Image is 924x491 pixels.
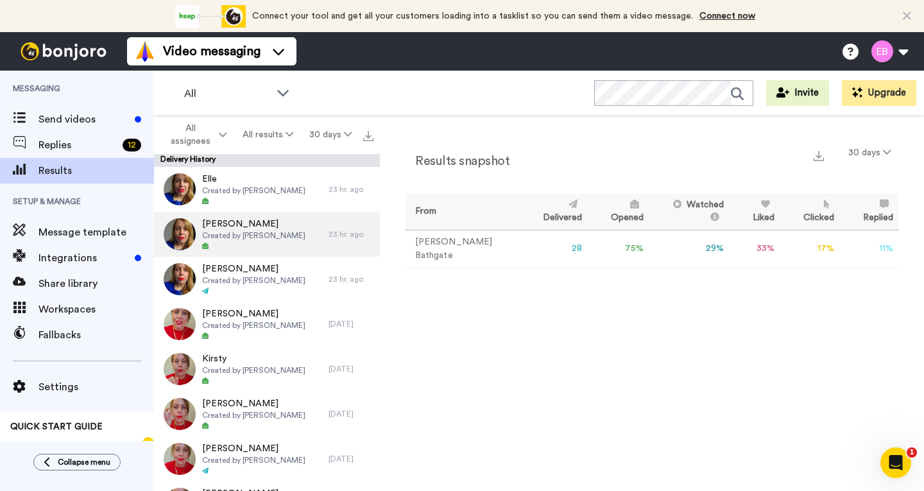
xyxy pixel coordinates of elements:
span: Message template [38,225,154,240]
img: b86f394a-e4b4-4221-8fd8-e7bbbc485802-thumb.jpg [164,263,196,295]
button: Upgrade [842,80,916,106]
span: Video messaging [163,42,261,60]
img: export.svg [814,151,824,161]
span: 40% [10,438,28,449]
span: Collapse menu [58,457,110,467]
th: Clicked [780,194,839,230]
img: 001793cb-f722-43c9-aa4f-8950a86a640c-thumb.jpg [164,443,196,475]
th: Watched [649,194,729,230]
span: 1 [907,447,917,458]
span: Elle [202,173,305,185]
span: [PERSON_NAME] [202,397,305,410]
th: From [406,194,520,230]
button: Export a summary of each team member’s results that match this filter now. [810,146,828,164]
img: export.svg [363,131,373,141]
div: Delivery History [154,154,380,167]
td: 33 % [729,230,780,268]
div: animation [175,5,246,28]
button: All results [235,123,302,146]
span: Send videos [38,112,130,127]
span: Replies [38,137,117,153]
div: 23 hr. ago [329,184,373,194]
a: [PERSON_NAME]Created by [PERSON_NAME][DATE] [154,392,380,436]
a: ElleCreated by [PERSON_NAME]23 hr. ago [154,167,380,212]
img: vm-color.svg [135,41,155,62]
th: Opened [587,194,649,230]
a: [PERSON_NAME]Created by [PERSON_NAME][DATE] [154,436,380,481]
button: 30 days [841,141,898,164]
td: [PERSON_NAME] Bathgate [406,230,520,268]
span: QUICK START GUIDE [10,422,103,431]
div: 12 [123,139,141,151]
span: [PERSON_NAME] [202,218,305,230]
th: Replied [839,194,898,230]
span: Created by [PERSON_NAME] [202,410,305,420]
a: [PERSON_NAME]Created by [PERSON_NAME][DATE] [154,302,380,347]
span: Workspaces [38,302,154,317]
img: 15375a01-dd5a-48ce-9787-0d3784cca9dd-thumb.jpg [164,353,196,385]
span: All [184,86,270,101]
a: [PERSON_NAME]Created by [PERSON_NAME]23 hr. ago [154,212,380,257]
a: KirstyCreated by [PERSON_NAME][DATE] [154,347,380,392]
button: All assignees [157,117,235,153]
div: [DATE] [329,364,373,374]
img: bj-logo-header-white.svg [15,42,112,60]
img: 4c868dce-a35d-441e-ac1d-a4e9c780532d-thumb.jpg [164,398,196,430]
div: [DATE] [329,454,373,464]
iframe: Intercom live chat [880,447,911,478]
button: Collapse menu [33,454,121,470]
span: [PERSON_NAME] [202,442,305,455]
span: Created by [PERSON_NAME] [202,455,305,465]
span: Created by [PERSON_NAME] [202,320,305,331]
span: Results [38,163,154,178]
div: Tooltip anchor [142,437,154,449]
div: 23 hr. ago [329,274,373,284]
td: 28 [520,230,588,268]
span: Created by [PERSON_NAME] [202,275,305,286]
button: Export all results that match these filters now. [359,125,377,144]
a: [PERSON_NAME]Created by [PERSON_NAME]23 hr. ago [154,257,380,302]
th: Delivered [520,194,588,230]
span: Created by [PERSON_NAME] [202,365,305,375]
button: 30 days [301,123,359,146]
h2: Results snapshot [406,154,509,168]
button: Invite [766,80,829,106]
div: 23 hr. ago [329,229,373,239]
span: Connect your tool and get all your customers loading into a tasklist so you can send them a video... [252,12,693,21]
td: 17 % [780,230,839,268]
img: 3cacd7d2-734c-4f28-88a3-dc38fe89d5b2-thumb.jpg [164,308,196,340]
div: [DATE] [329,319,373,329]
span: Created by [PERSON_NAME] [202,230,305,241]
span: Integrations [38,250,130,266]
span: Share library [38,276,154,291]
a: Connect now [699,12,755,21]
span: Settings [38,379,154,395]
span: Kirsty [202,352,305,365]
span: Fallbacks [38,327,154,343]
th: Liked [729,194,780,230]
img: 2373f221-4112-4c32-9db0-e9c79951a347-thumb.jpg [164,218,196,250]
td: 29 % [649,230,729,268]
img: 035c9c29-f4d9-4a30-95b3-f019d89df948-thumb.jpg [164,173,196,205]
td: 75 % [587,230,649,268]
td: 11 % [839,230,898,268]
span: [PERSON_NAME] [202,263,305,275]
div: [DATE] [329,409,373,419]
span: All assignees [164,122,216,148]
span: [PERSON_NAME] [202,307,305,320]
span: Created by [PERSON_NAME] [202,185,305,196]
